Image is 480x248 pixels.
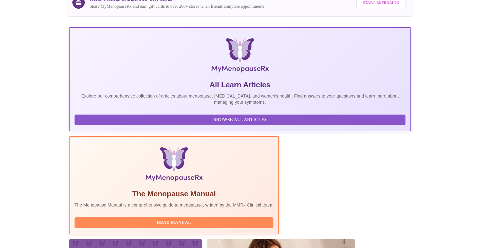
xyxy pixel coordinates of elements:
[126,38,354,75] img: MyMenopauseRx Logo
[75,117,407,122] a: Browse All Articles
[106,147,242,184] img: Menopause Manual
[75,220,275,225] a: Read Manual
[75,202,274,208] p: The Menopause Manual is a comprehensive guide to menopause, written by the MMRx Clinical team.
[75,189,274,199] h5: The Menopause Manual
[75,115,405,125] button: Browse All Articles
[75,217,274,228] button: Read Manual
[81,116,399,124] span: Browse All Articles
[75,93,405,105] p: Explore our comprehensive collection of articles about menopause, [MEDICAL_DATA], and women's hea...
[90,3,264,10] p: Share MyMenopauseRx and earn gift cards to over 200+ stores when friends complete appointments
[75,80,405,90] h5: All Learn Articles
[81,219,268,227] span: Read Manual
